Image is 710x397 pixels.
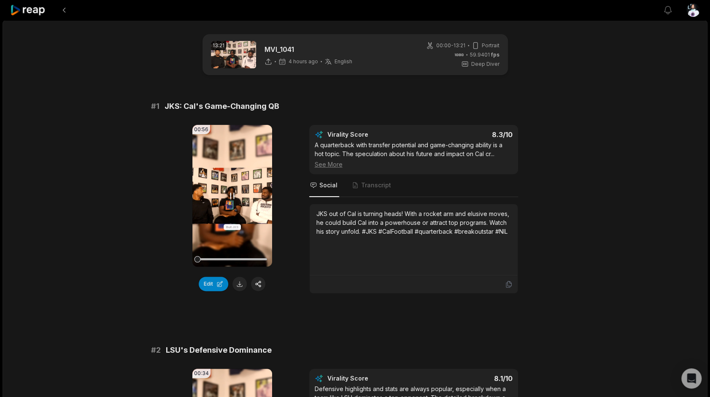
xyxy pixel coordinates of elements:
[211,41,226,50] div: 13:21
[316,209,511,236] div: JKS out of Cal is turning heads! With a rocket arm and elusive moves, he could build Cal into a p...
[166,344,272,356] span: LSU's Defensive Dominance
[151,344,161,356] span: # 2
[422,130,513,139] div: 8.3 /10
[471,60,499,68] span: Deep Diver
[335,58,352,65] span: English
[319,181,337,189] span: Social
[327,130,418,139] div: Virality Score
[482,42,499,49] span: Portrait
[309,174,518,197] nav: Tabs
[327,374,418,383] div: Virality Score
[165,100,279,112] span: JKS: Cal's Game-Changing QB
[361,181,391,189] span: Transcript
[192,125,272,267] video: Your browser does not support mp4 format.
[491,51,499,58] span: fps
[436,42,465,49] span: 00:00 - 13:21
[470,51,499,59] span: 59.9401
[315,160,513,169] div: See More
[289,58,318,65] span: 4 hours ago
[422,374,513,383] div: 8.1 /10
[151,100,159,112] span: # 1
[315,140,513,169] div: A quarterback with transfer potential and game-changing ability is a hot topic. The speculation a...
[681,368,702,389] div: Open Intercom Messenger
[199,277,228,291] button: Edit
[265,44,352,54] p: MVI_1041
